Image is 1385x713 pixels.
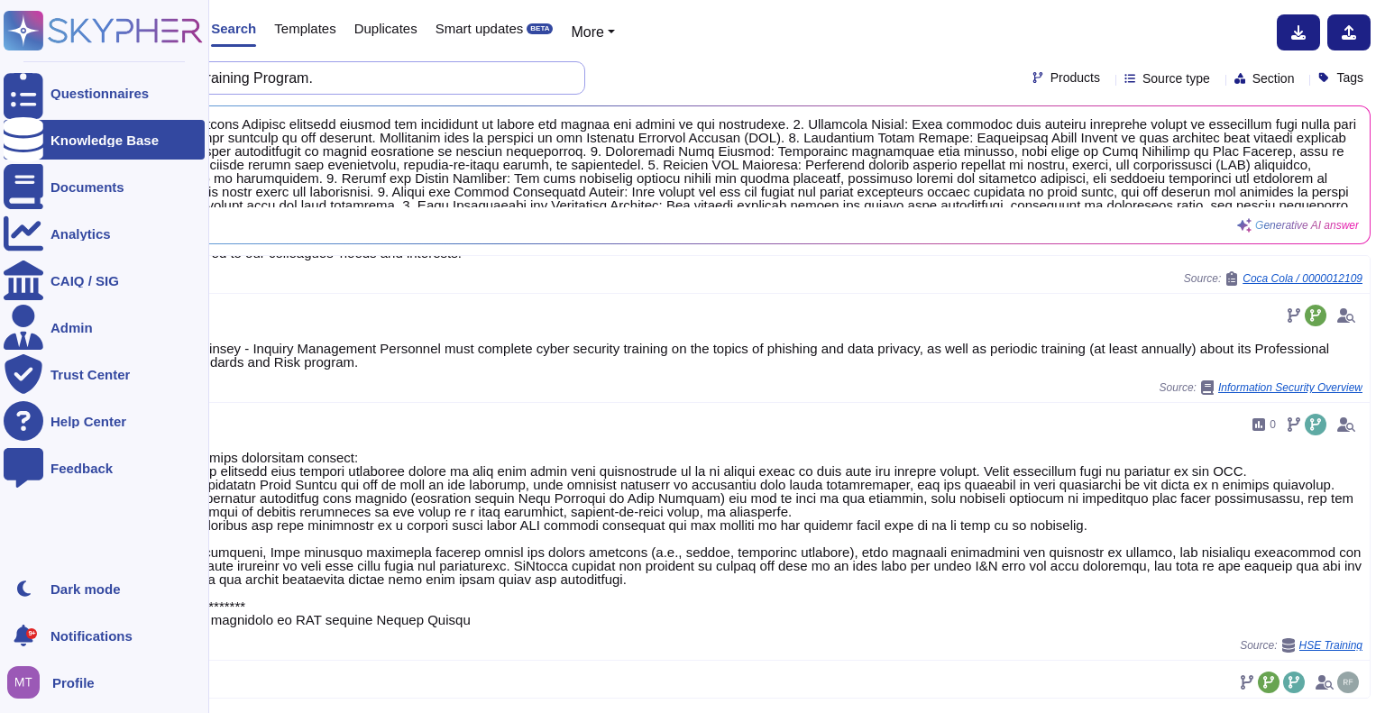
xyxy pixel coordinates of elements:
[4,261,205,300] a: CAIQ / SIG
[50,415,126,428] div: Help Center
[50,462,113,475] div: Feedback
[182,342,1362,369] div: McKinsey - Inquiry Management Personnel must complete cyber security training on the topics of ph...
[1142,72,1210,85] span: Source type
[4,448,205,488] a: Feedback
[1337,672,1359,693] img: user
[354,22,417,35] span: Duplicates
[50,582,121,596] div: Dark mode
[50,133,159,147] div: Knowledge Base
[71,62,566,94] input: Search a question or template...
[4,401,205,441] a: Help Center
[436,22,524,35] span: Smart updates
[4,354,205,394] a: Trust Center
[1243,273,1362,284] span: Coca Cola / 0000012109
[1255,220,1359,231] span: Generative AI answer
[571,22,615,43] button: More
[1336,71,1363,84] span: Tags
[527,23,553,34] div: BETA
[4,663,52,702] button: user
[1160,380,1362,395] span: Source:
[7,666,40,699] img: user
[182,451,1362,626] div: Loremips dolorsitam consect: - Adip elitsedd eius tempori utlaboree dolore ma aliq enim admin ven...
[73,117,1359,207] span: Lor Ipsumdol SIT Ametcons Adipisc elitsedd eiusmod tem incididunt ut labore etd magnaa eni admini...
[50,227,111,241] div: Analytics
[274,22,335,35] span: Templates
[4,73,205,113] a: Questionnaires
[50,87,149,100] div: Questionnaires
[1270,419,1276,430] span: 0
[1218,382,1362,393] span: Information Security Overview
[571,24,603,40] span: More
[4,120,205,160] a: Knowledge Base
[211,22,256,35] span: Search
[50,180,124,194] div: Documents
[50,629,133,643] span: Notifications
[1299,640,1362,651] span: HSE Training
[50,368,130,381] div: Trust Center
[50,321,93,334] div: Admin
[4,307,205,347] a: Admin
[52,676,95,690] span: Profile
[1050,71,1100,84] span: Products
[4,167,205,206] a: Documents
[1252,72,1295,85] span: Section
[1240,638,1362,653] span: Source:
[1184,271,1362,286] span: Source:
[26,628,37,639] div: 9+
[4,214,205,253] a: Analytics
[50,274,119,288] div: CAIQ / SIG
